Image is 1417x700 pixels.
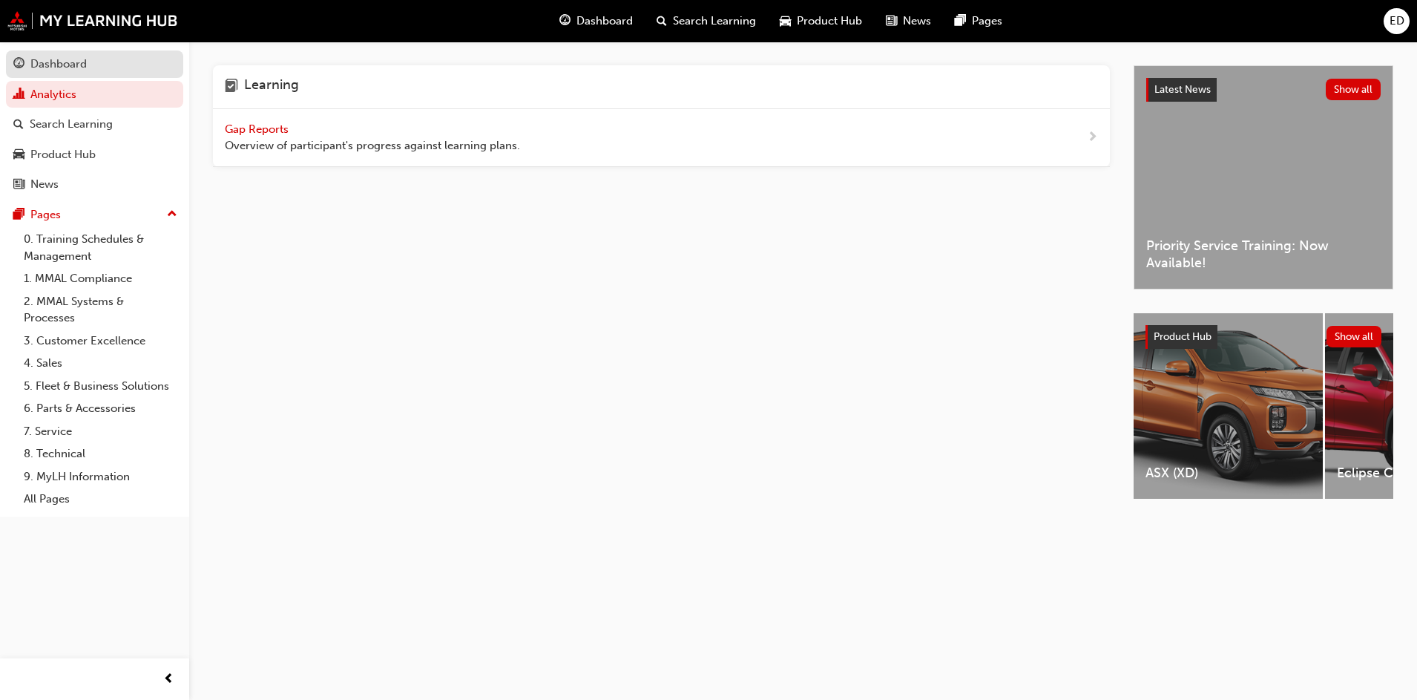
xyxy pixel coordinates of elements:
[18,442,183,465] a: 8. Technical
[768,6,874,36] a: car-iconProduct Hub
[673,13,756,30] span: Search Learning
[886,12,897,30] span: news-icon
[657,12,667,30] span: search-icon
[1326,326,1382,347] button: Show all
[18,375,183,398] a: 5. Fleet & Business Solutions
[13,178,24,192] span: news-icon
[903,13,931,30] span: News
[645,6,768,36] a: search-iconSearch Learning
[18,228,183,267] a: 0. Training Schedules & Management
[1134,65,1393,290] a: Latest NewsShow allPriority Service Training: Now Available!
[1326,79,1381,100] button: Show all
[972,13,1002,30] span: Pages
[13,118,24,131] span: search-icon
[13,58,24,71] span: guage-icon
[18,352,183,375] a: 4. Sales
[225,122,292,136] span: Gap Reports
[213,109,1110,167] a: Gap Reports Overview of participant's progress against learning plans.next-icon
[1384,8,1410,34] button: ED
[244,77,299,97] h4: Learning
[30,206,61,223] div: Pages
[13,209,24,222] span: pages-icon
[225,137,520,154] span: Overview of participant's progress against learning plans.
[6,141,183,169] a: Product Hub
[30,116,113,133] div: Search Learning
[1087,128,1098,147] span: next-icon
[18,267,183,290] a: 1. MMAL Compliance
[1145,465,1311,482] span: ASX (XD)
[30,146,96,163] div: Product Hub
[6,48,183,201] button: DashboardAnalyticsSearch LearningProduct HubNews
[1145,325,1381,349] a: Product HubShow all
[955,12,966,30] span: pages-icon
[167,205,177,224] span: up-icon
[797,13,862,30] span: Product Hub
[1154,330,1211,343] span: Product Hub
[6,50,183,78] a: Dashboard
[6,201,183,229] button: Pages
[18,465,183,488] a: 9. MyLH Information
[1146,78,1381,102] a: Latest NewsShow all
[6,81,183,108] a: Analytics
[559,12,571,30] span: guage-icon
[13,148,24,162] span: car-icon
[18,330,183,353] a: 3. Customer Excellence
[18,488,183,511] a: All Pages
[30,56,87,73] div: Dashboard
[6,171,183,198] a: News
[6,111,183,138] a: Search Learning
[18,420,183,443] a: 7. Service
[874,6,943,36] a: news-iconNews
[30,176,59,193] div: News
[548,6,645,36] a: guage-iconDashboard
[1146,238,1381,271] span: Priority Service Training: Now Available!
[13,88,24,102] span: chart-icon
[18,397,183,420] a: 6. Parts & Accessories
[225,77,238,97] span: learning-icon
[1390,13,1404,30] span: ED
[1154,83,1211,96] span: Latest News
[18,290,183,330] a: 2. MMAL Systems & Processes
[780,12,791,30] span: car-icon
[163,670,174,689] span: prev-icon
[1134,313,1323,499] a: ASX (XD)
[7,11,178,30] img: mmal
[943,6,1014,36] a: pages-iconPages
[576,13,633,30] span: Dashboard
